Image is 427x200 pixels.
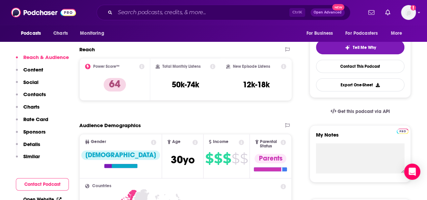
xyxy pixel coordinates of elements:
a: Pro website [397,127,408,134]
span: Ctrl K [289,8,305,17]
h2: Audience Demographics [79,122,141,128]
svg: Add a profile image [410,5,416,10]
span: For Podcasters [345,29,378,38]
button: Similar [16,153,40,166]
span: Get this podcast via API [338,109,390,114]
span: For Business [306,29,333,38]
span: Charts [53,29,68,38]
button: open menu [301,27,341,40]
span: Monitoring [80,29,104,38]
h2: Power Score™ [93,64,119,69]
p: Content [23,66,43,73]
p: Similar [23,153,40,160]
p: Charts [23,104,39,110]
a: Show notifications dropdown [366,7,377,18]
button: Contact Podcast [16,178,69,191]
button: Sponsors [16,128,46,141]
div: Parents [255,154,286,163]
span: Age [172,140,181,144]
span: Income [213,140,228,144]
button: Export One-Sheet [316,78,404,91]
p: Social [23,79,38,85]
a: Charts [49,27,72,40]
a: Contact This Podcast [316,60,404,73]
div: [DEMOGRAPHIC_DATA] [81,150,160,160]
label: My Notes [316,132,404,143]
h2: Reach [79,46,95,53]
button: open menu [386,27,411,40]
button: Show profile menu [401,5,416,20]
div: Search podcasts, credits, & more... [97,5,350,20]
span: More [391,29,402,38]
button: open menu [75,27,113,40]
span: $ [205,153,213,164]
a: Show notifications dropdown [382,7,393,18]
span: $ [223,153,231,164]
span: $ [240,153,248,164]
p: Reach & Audience [23,54,69,60]
span: Parental Status [260,140,279,148]
span: Podcasts [21,29,41,38]
h2: Total Monthly Listens [162,64,201,69]
button: Charts [16,104,39,116]
button: open menu [341,27,388,40]
p: Rate Card [23,116,48,122]
div: Open Intercom Messenger [404,164,420,180]
p: Contacts [23,91,46,97]
span: Gender [91,140,106,144]
h3: 50k-74k [172,80,199,90]
h2: New Episode Listens [233,64,270,69]
img: User Profile [401,5,416,20]
button: tell me why sparkleTell Me Why [316,40,404,54]
span: Open Advanced [314,11,342,14]
span: 30 yo [171,153,195,166]
button: open menu [16,27,50,40]
span: $ [232,153,239,164]
a: Get this podcast via API [325,103,395,120]
p: 64 [104,78,126,91]
img: Podchaser - Follow, Share and Rate Podcasts [11,6,76,19]
p: Sponsors [23,128,46,135]
button: Open AdvancedNew [311,8,345,17]
span: $ [214,153,222,164]
button: Details [16,141,40,153]
span: New [332,4,344,10]
button: Social [16,79,38,91]
span: Logged in as mmullin [401,5,416,20]
span: Countries [92,184,111,188]
button: Content [16,66,43,79]
img: tell me why sparkle [345,45,350,50]
span: Tell Me Why [353,45,376,50]
button: Reach & Audience [16,54,69,66]
button: Contacts [16,91,46,104]
img: Podchaser Pro [397,128,408,134]
p: Details [23,141,40,147]
button: Rate Card [16,116,48,128]
h3: 12k-18k [243,80,270,90]
input: Search podcasts, credits, & more... [115,7,289,18]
